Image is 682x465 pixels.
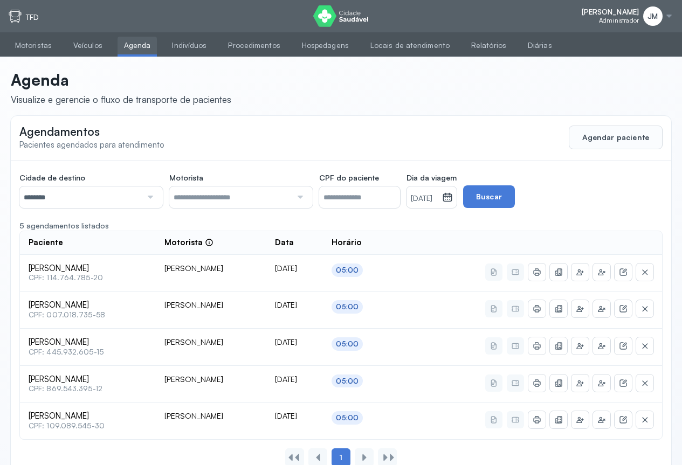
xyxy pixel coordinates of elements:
[19,140,164,150] span: Pacientes agendados para atendimento
[465,37,513,54] a: Relatórios
[275,374,315,384] div: [DATE]
[275,300,315,310] div: [DATE]
[19,124,100,138] span: Agendamentos
[339,453,342,462] span: 1
[463,185,515,208] button: Buscar
[336,266,359,275] div: 05:00
[29,273,147,282] span: CPF: 114.764.785-20
[275,238,294,248] span: Data
[29,348,147,357] span: CPF: 445.932.605-15
[364,37,456,54] a: Locais de atendimento
[164,374,257,384] div: [PERSON_NAME]
[164,238,213,248] div: Motorista
[29,374,147,385] span: [PERSON_NAME]
[313,5,369,27] img: logo do Cidade Saudável
[275,337,315,347] div: [DATE]
[26,13,39,22] p: TFD
[169,173,203,183] span: Motorista
[164,337,257,347] div: [PERSON_NAME]
[582,8,639,17] span: [PERSON_NAME]
[9,10,22,23] img: tfd.svg
[275,263,315,273] div: [DATE]
[67,37,109,54] a: Veículos
[569,126,663,149] button: Agendar paciente
[295,37,355,54] a: Hospedagens
[29,421,147,431] span: CPF: 109.089.545-30
[11,94,231,105] div: Visualize e gerencie o fluxo de transporte de pacientes
[29,263,147,274] span: [PERSON_NAME]
[336,413,359,422] div: 05:00
[29,300,147,310] span: [PERSON_NAME]
[411,193,438,204] small: [DATE]
[19,173,85,183] span: Cidade de destino
[336,302,359,311] div: 05:00
[9,37,58,54] a: Motoristas
[222,37,286,54] a: Procedimentos
[29,337,147,348] span: [PERSON_NAME]
[521,37,559,54] a: Diárias
[599,17,639,24] span: Administrador
[29,384,147,393] span: CPF: 869.543.395-12
[407,173,457,183] span: Dia da viagem
[118,37,157,54] a: Agenda
[164,411,257,421] div: [PERSON_NAME]
[19,221,663,231] div: 5 agendamentos listados
[319,173,379,183] span: CPF do paciente
[29,411,147,421] span: [PERSON_NAME]
[166,37,213,54] a: Indivíduos
[164,263,257,273] div: [PERSON_NAME]
[29,238,63,248] span: Paciente
[332,238,362,248] span: Horário
[275,411,315,421] div: [DATE]
[29,310,147,320] span: CPF: 007.018.735-58
[647,12,658,21] span: JM
[336,377,359,386] div: 05:00
[336,339,359,349] div: 05:00
[164,300,257,310] div: [PERSON_NAME]
[11,70,231,89] p: Agenda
